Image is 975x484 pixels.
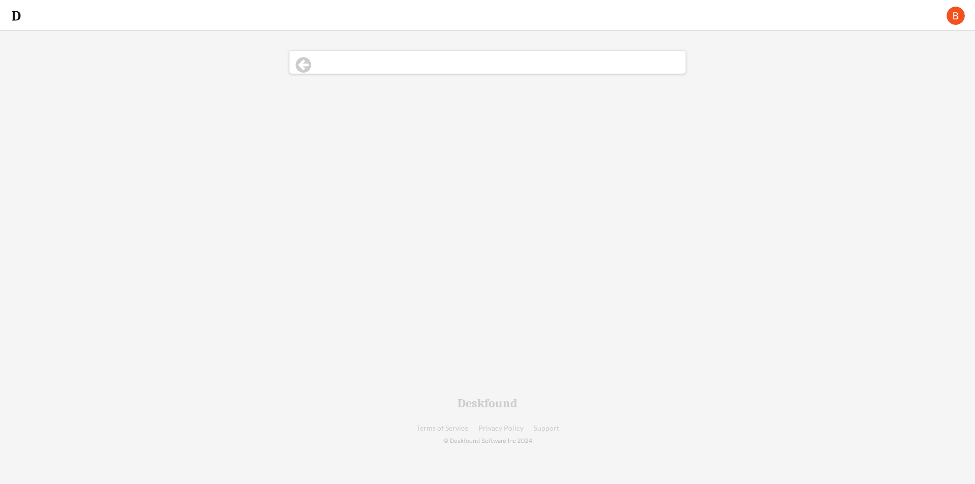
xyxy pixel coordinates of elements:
[478,425,524,432] a: Privacy Policy
[458,397,517,409] div: Deskfound
[416,425,468,432] a: Terms of Service
[947,7,965,25] img: ACg8ocJh1UfUgbOBBj0vAwvSWxQ-StQ917HnhQvR0eovhhrkkFb8Jw=s96-c
[10,10,22,22] img: d-whitebg.png
[534,425,559,432] a: Support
